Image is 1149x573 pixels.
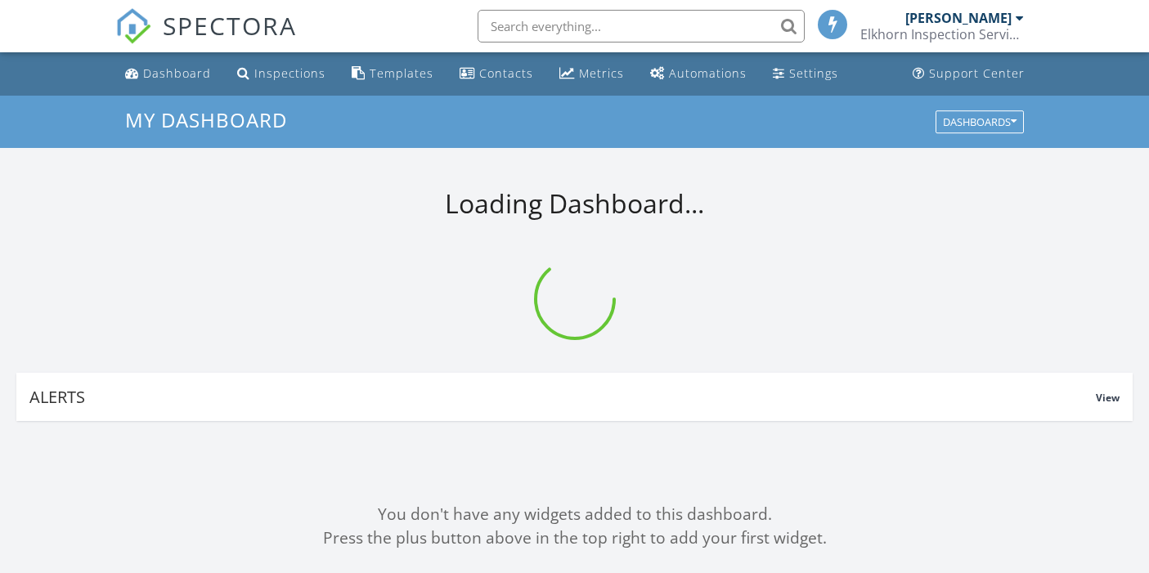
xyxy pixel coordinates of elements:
div: Metrics [579,65,624,81]
a: Metrics [553,59,631,89]
div: [PERSON_NAME] [905,10,1012,26]
a: Automations (Basic) [644,59,753,89]
a: Contacts [453,59,540,89]
a: Dashboard [119,59,218,89]
div: Dashboard [143,65,211,81]
div: You don't have any widgets added to this dashboard. [16,503,1133,526]
a: SPECTORA [115,22,297,56]
div: Templates [370,65,433,81]
div: Automations [669,65,747,81]
span: SPECTORA [163,8,297,43]
span: View [1096,391,1120,405]
input: Search everything... [478,10,805,43]
div: Settings [789,65,838,81]
a: Templates [345,59,440,89]
div: Press the plus button above in the top right to add your first widget. [16,526,1133,550]
span: My Dashboard [125,106,287,133]
a: Settings [766,59,845,89]
div: Contacts [479,65,533,81]
div: Alerts [29,386,1096,408]
button: Dashboards [936,110,1024,133]
a: Inspections [231,59,332,89]
div: Dashboards [943,116,1017,128]
div: Inspections [254,65,325,81]
img: The Best Home Inspection Software - Spectora [115,8,151,44]
div: Elkhorn Inspection Services [860,26,1024,43]
div: Support Center [929,65,1025,81]
a: Support Center [906,59,1031,89]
